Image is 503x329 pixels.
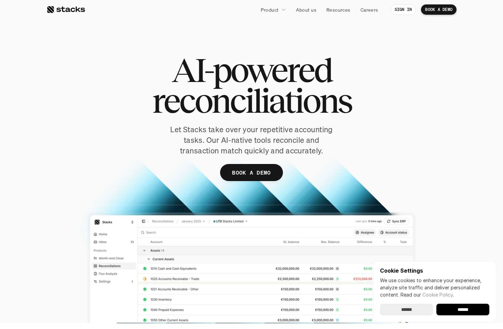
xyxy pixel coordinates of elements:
p: BOOK A DEMO [425,7,452,12]
span: reconciliations [152,85,351,116]
p: SIGN IN [395,7,412,12]
p: Let Stacks take over your repetitive accounting tasks. Our AI-native tools reconcile and transact... [158,124,345,156]
p: We use cookies to enhance your experience, analyze site traffic and deliver personalized content. [380,277,489,298]
a: BOOK A DEMO [421,4,457,15]
a: SIGN IN [391,4,416,15]
a: About us [292,3,321,16]
a: Careers [356,3,382,16]
p: Product [261,6,279,13]
span: Read our . [400,292,454,298]
span: AI-powered [172,55,331,85]
a: Privacy Policy [81,130,111,135]
p: Resources [326,6,351,13]
a: Resources [322,3,355,16]
p: Careers [361,6,378,13]
p: BOOK A DEMO [232,168,271,178]
p: About us [296,6,316,13]
a: BOOK A DEMO [220,164,283,181]
p: Cookie Settings [380,268,489,273]
a: Cookie Policy [422,292,453,298]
